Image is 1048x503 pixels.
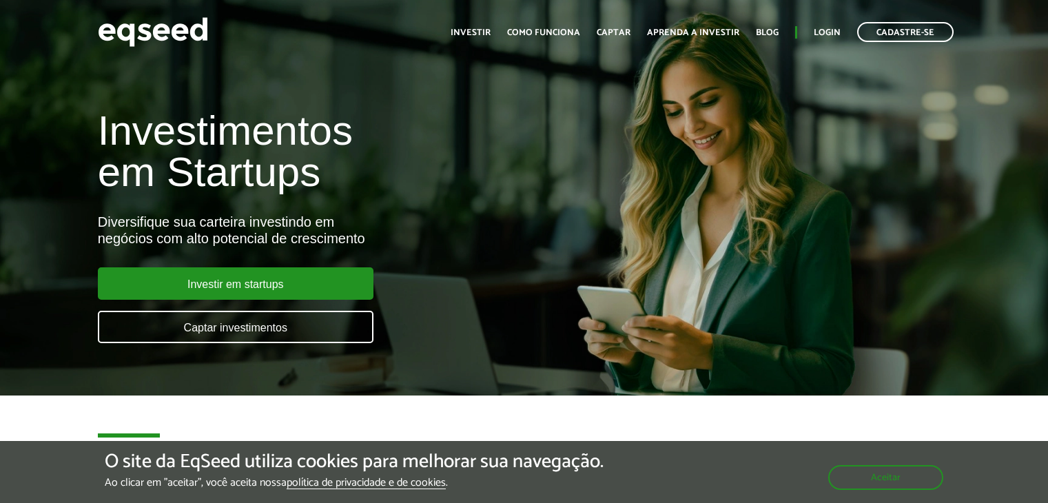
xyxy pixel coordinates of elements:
h1: Investimentos em Startups [98,110,602,193]
a: Investir [451,28,491,37]
a: Blog [756,28,779,37]
p: Ao clicar em "aceitar", você aceita nossa . [105,476,604,489]
a: Captar [597,28,630,37]
img: EqSeed [98,14,208,50]
a: Investir em startups [98,267,373,300]
a: Login [814,28,841,37]
div: Diversifique sua carteira investindo em negócios com alto potencial de crescimento [98,214,602,247]
h5: O site da EqSeed utiliza cookies para melhorar sua navegação. [105,451,604,473]
a: política de privacidade e de cookies [287,478,446,489]
a: Captar investimentos [98,311,373,343]
a: Cadastre-se [857,22,954,42]
button: Aceitar [828,465,943,490]
a: Aprenda a investir [647,28,739,37]
a: Como funciona [507,28,580,37]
